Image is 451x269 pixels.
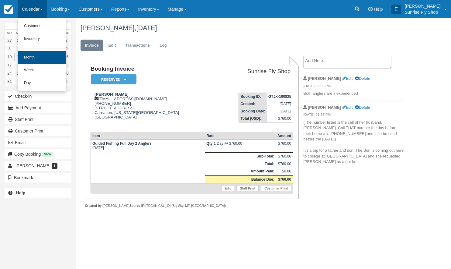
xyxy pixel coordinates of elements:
[368,7,373,11] i: Help
[91,66,216,72] h1: Booking Invoice
[62,77,71,86] a: 6
[92,141,152,146] strong: Guided Fishing Full Day 2 Anglers
[267,100,293,108] td: [DATE]
[5,77,14,86] a: 31
[18,20,66,33] a: Customer
[5,138,71,147] button: Email
[5,173,71,182] button: Bookmark
[16,190,25,195] b: Help
[129,204,146,207] strong: Source IP:
[18,33,66,45] a: Inventory
[52,163,57,169] span: 1
[14,69,24,77] a: 25
[205,152,276,160] th: Sub-Total:
[91,74,136,85] em: Reserved
[91,74,134,85] a: Reserved
[14,77,24,86] a: 1
[14,44,24,53] a: 4
[85,204,298,208] div: [PERSON_NAME] [TECHNICAL_ID] (Big Sky, MT, [GEOGRAPHIC_DATA])
[355,105,370,110] a: Delete
[205,168,276,175] th: Amount Paid:
[239,100,267,108] th: Created:
[85,204,103,207] strong: Created by:
[18,77,66,90] a: Day
[5,161,71,171] a: [PERSON_NAME] 1
[308,76,341,81] strong: [PERSON_NAME]
[405,3,441,9] p: [PERSON_NAME]
[221,185,234,191] a: Edit
[374,7,383,12] span: Help
[5,115,71,124] a: Staff Print
[4,5,13,14] img: checkfront-main-nav-mini-logo.png
[81,40,103,51] a: Invoice
[14,53,24,61] a: 11
[62,61,71,69] a: 23
[5,44,14,53] a: 3
[14,36,24,44] a: 28
[15,163,50,168] span: [PERSON_NAME]
[267,108,293,115] td: [DATE]
[136,24,157,32] span: [DATE]
[205,160,276,168] th: Total:
[5,30,14,36] th: Sun
[18,64,66,77] a: Week
[91,132,205,140] th: Item
[276,152,293,160] td: $760.00
[5,61,14,69] a: 17
[261,185,291,191] a: Customer Print
[278,177,291,182] strong: $760.00
[303,91,406,97] p: Both anglers are inexperienced
[14,61,24,69] a: 18
[276,132,293,140] th: Amount
[276,168,293,175] td: $0.00
[239,93,267,101] th: Booking ID:
[62,53,71,61] a: 16
[391,5,401,14] div: E
[303,112,406,119] em: [DATE] 01:58 PM
[267,115,293,122] td: $760.00
[206,141,214,146] strong: Qty
[276,160,293,168] td: $760.00
[42,152,53,157] span: New
[342,76,353,81] a: Edit
[205,175,276,183] th: Balance Due:
[239,108,267,115] th: Booking Date:
[91,92,216,127] div: [EMAIL_ADDRESS][DOMAIN_NAME] [PHONE_NUMBER] [STREET_ADDRESS] Carnation, [US_STATE][GEOGRAPHIC_DAT...
[355,76,370,81] a: Delete
[62,30,71,36] th: Sat
[342,105,353,110] a: Edit
[14,30,24,36] th: Mon
[303,83,406,90] em: [DATE] 02:02 PM
[405,9,441,15] p: Sunrise Fly Shop
[268,94,291,99] strong: GTJX-100825
[239,115,267,122] th: Total (USD):
[277,141,291,150] div: $760.00
[155,40,171,51] a: Log
[91,140,205,152] td: [DATE]
[95,92,129,97] strong: [PERSON_NAME]
[219,68,291,75] h2: Sunrise Fly Shop
[308,105,341,110] strong: [PERSON_NAME]
[104,40,120,51] a: Edit
[303,120,406,165] p: (The number listed is the cell of her husband, [PERSON_NAME]. Call THAT number the day before, th...
[205,132,276,140] th: Rate
[236,185,259,191] a: Staff Print
[5,91,71,101] button: Check-in
[18,18,66,91] ul: Calendar
[5,149,71,159] button: Copy Booking New
[5,36,14,44] a: 27
[62,36,71,44] a: 2
[5,69,14,77] a: 24
[5,53,14,61] a: 10
[62,44,71,53] a: 9
[205,140,276,152] td: 1 Day @ $760.00
[5,103,71,113] button: Add Payment
[81,24,410,32] h1: [PERSON_NAME],
[18,51,66,64] a: Month
[5,188,71,198] a: Help
[62,69,71,77] a: 30
[121,40,154,51] a: Transactions
[5,126,71,136] a: Customer Print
